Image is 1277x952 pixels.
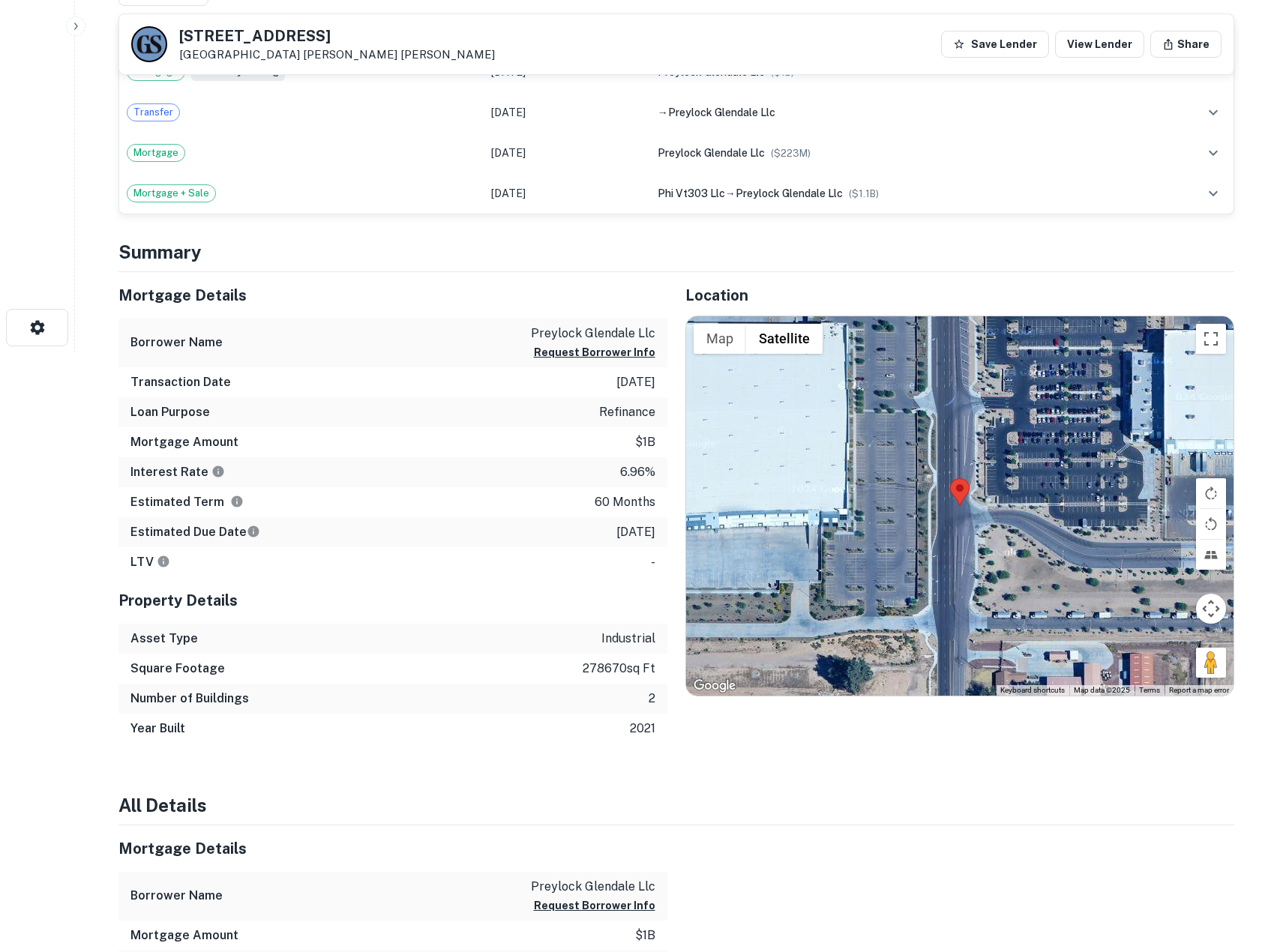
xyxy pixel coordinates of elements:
span: ($ 223M ) [771,148,811,159]
p: 278670 sq ft [583,660,655,678]
button: Show satellite imagery [746,324,823,354]
iframe: Chat Widget [1202,832,1277,904]
td: [DATE] [484,92,649,133]
button: Toggle fullscreen view [1196,324,1226,354]
button: expand row [1201,100,1226,125]
svg: Estimate is based on a standard schedule for this type of loan. [247,525,260,538]
p: [GEOGRAPHIC_DATA] [179,48,495,61]
button: Map camera controls [1196,594,1226,624]
h6: Mortgage Amount [130,927,238,945]
a: Report a map error [1169,686,1229,694]
button: Request Borrower Info [534,343,655,361]
h6: Interest Rate [130,463,225,481]
a: Open this area in Google Maps (opens a new window) [690,676,739,696]
h4: Summary [118,238,1234,265]
p: industrial [601,630,655,648]
span: preylock glendale llc [668,106,775,118]
div: → [658,104,1141,121]
h6: LTV [130,553,170,571]
button: Share [1150,31,1222,58]
span: Transfer [127,105,179,120]
p: 2021 [630,720,655,738]
h6: Estimated Due Date [130,523,260,541]
div: → [658,185,1141,202]
h5: Mortgage Details [118,837,667,860]
h4: All Details [118,792,1234,819]
span: phi vt303 llc [658,187,725,199]
span: ($ 1.1B ) [849,188,879,199]
h6: Year Built [130,720,185,738]
button: Keyboard shortcuts [1000,685,1065,696]
button: Rotate map clockwise [1196,478,1226,508]
p: - [651,553,655,571]
h5: Property Details [118,589,667,612]
span: ($ 1B ) [771,67,794,78]
p: 2 [649,690,655,708]
button: Drag Pegman onto the map to open Street View [1196,648,1226,678]
span: Mortgage [127,145,184,160]
button: expand row [1201,181,1226,206]
button: Save Lender [941,31,1049,58]
button: Rotate map counterclockwise [1196,509,1226,539]
p: preylock glendale llc [531,325,655,343]
a: Terms (opens in new tab) [1139,686,1160,694]
a: View Lender [1055,31,1144,58]
img: Google [690,676,739,696]
h6: Mortgage Amount [130,433,238,451]
svg: LTVs displayed on the website are for informational purposes only and may be reported incorrectly... [157,555,170,568]
p: 60 months [595,493,655,511]
span: preylock glendale llc [736,187,843,199]
td: [DATE] [484,133,649,173]
p: 6.96% [620,463,655,481]
p: preylock glendale llc [531,878,655,896]
h6: Number of Buildings [130,690,249,708]
p: refinance [599,403,655,421]
h6: Estimated Term [130,493,244,511]
span: Map data ©2025 [1074,686,1130,694]
p: $1b [635,433,655,451]
h6: Square Footage [130,660,225,678]
svg: The interest rates displayed on the website are for informational purposes only and may be report... [211,465,225,478]
span: preylock glendale llc [658,66,765,78]
h6: Transaction Date [130,373,231,391]
p: $1b [635,927,655,945]
h6: Borrower Name [130,887,223,905]
button: Tilt map [1196,540,1226,570]
a: [PERSON_NAME] [PERSON_NAME] [303,48,495,61]
h5: Location [685,284,1234,307]
h6: Loan Purpose [130,403,210,421]
button: expand row [1201,140,1226,166]
span: Mortgage + Sale [127,186,215,201]
h5: Mortgage Details [118,284,667,307]
p: [DATE] [616,373,655,391]
svg: Term is based on a standard schedule for this type of loan. [230,495,244,508]
td: [DATE] [484,173,649,214]
span: preylock glendale llc [658,147,765,159]
h6: Borrower Name [130,334,223,352]
h6: Asset Type [130,630,198,648]
button: Show street map [694,324,746,354]
button: Request Borrower Info [534,897,655,915]
p: [DATE] [616,523,655,541]
h5: [STREET_ADDRESS] [179,28,495,43]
